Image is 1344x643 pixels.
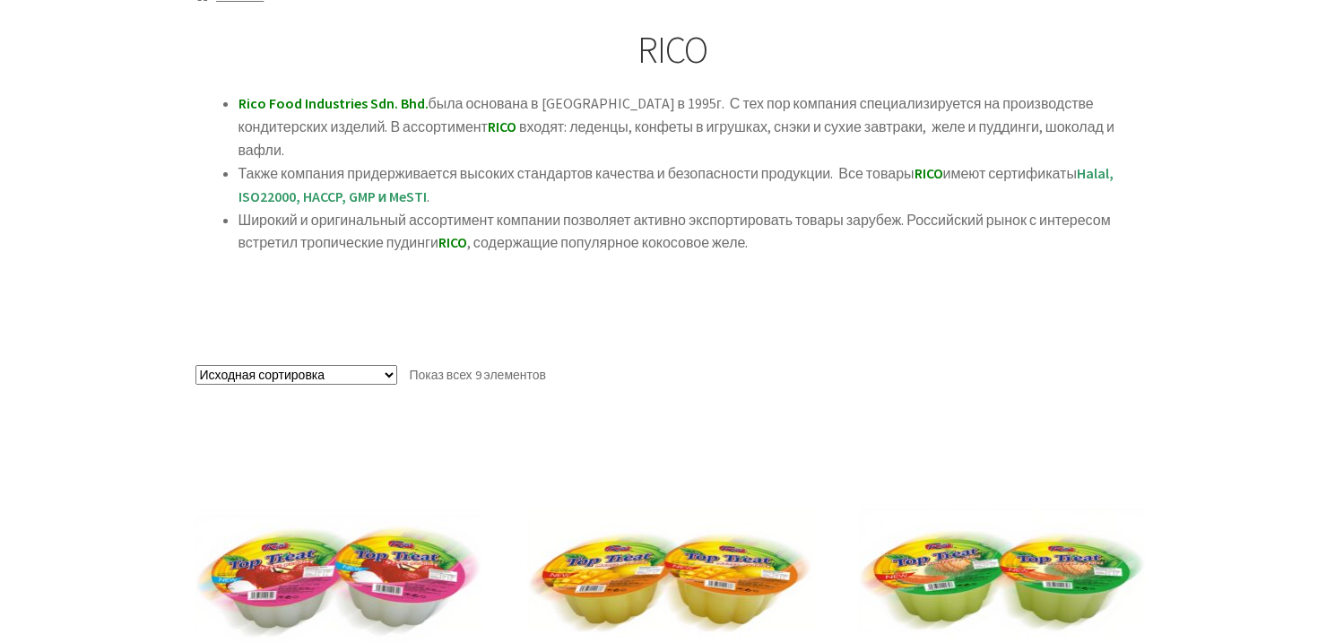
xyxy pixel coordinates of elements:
[238,94,429,112] strong: Rico Food Industries Sdn. Bhd.
[238,209,1149,256] li: Широкий и оригинальный ассортимент компании позволяет активно экспортировать товары зарубеж. Росс...
[488,117,516,135] span: RICO
[195,27,1149,73] h1: RICO
[238,92,1149,162] li: была основана в [GEOGRAPHIC_DATA] в 1995г. С тех пор компания специализируется на производстве ко...
[410,361,547,390] p: Показ всех 9 элементов
[238,164,1114,205] strong: Halal, ISO22000, HACCP, GMP и MeSTI
[238,162,1149,209] li: Также компания придерживается высоких стандартов качества и безопасности продукции. Все товары им...
[915,164,943,182] span: RICO
[195,365,397,385] select: Заказ в магазине
[438,233,467,251] strong: RICO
